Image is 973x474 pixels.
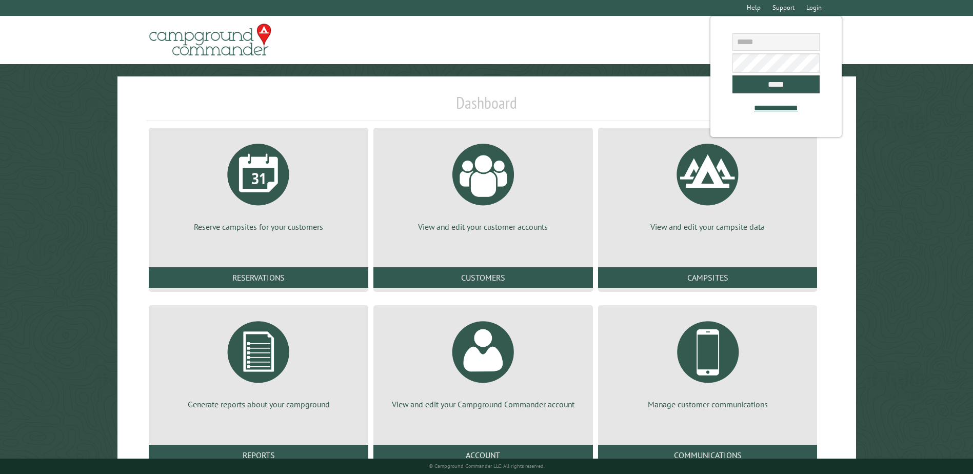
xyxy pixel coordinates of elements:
[161,136,356,232] a: Reserve campsites for your customers
[610,313,805,410] a: Manage customer communications
[373,267,593,288] a: Customers
[161,399,356,410] p: Generate reports about your campground
[373,445,593,465] a: Account
[598,267,818,288] a: Campsites
[610,399,805,410] p: Manage customer communications
[149,267,368,288] a: Reservations
[161,313,356,410] a: Generate reports about your campground
[610,136,805,232] a: View and edit your campsite data
[610,221,805,232] p: View and edit your campsite data
[146,93,826,121] h1: Dashboard
[161,221,356,232] p: Reserve campsites for your customers
[429,463,545,469] small: © Campground Commander LLC. All rights reserved.
[386,399,581,410] p: View and edit your Campground Commander account
[386,313,581,410] a: View and edit your Campground Commander account
[146,20,274,60] img: Campground Commander
[386,221,581,232] p: View and edit your customer accounts
[598,445,818,465] a: Communications
[386,136,581,232] a: View and edit your customer accounts
[149,445,368,465] a: Reports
